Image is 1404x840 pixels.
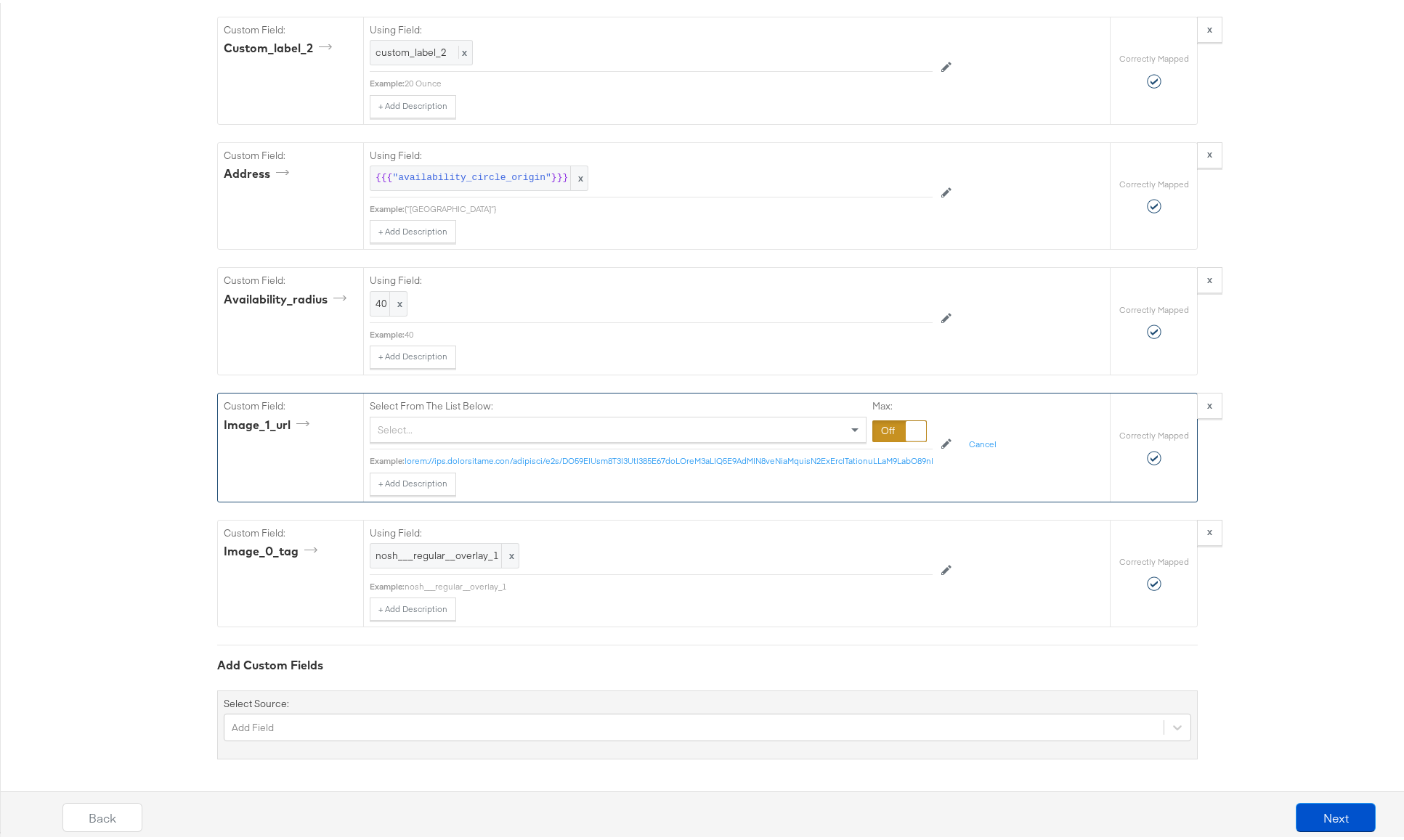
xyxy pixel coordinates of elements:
[224,288,352,305] div: availability_radius
[370,452,405,464] div: Example:
[224,523,357,537] label: Custom Field:
[1207,396,1212,409] strong: x
[370,396,493,410] label: Select From The List Below:
[224,146,357,160] label: Custom Field:
[370,523,933,537] label: Using Field:
[405,200,933,212] div: {“[GEOGRAPHIC_DATA]“}
[1197,14,1222,40] button: x
[370,578,405,590] div: Example:
[224,163,294,179] div: address
[405,75,933,86] div: 20 Ounce
[1197,390,1222,416] button: x
[370,20,933,34] label: Using Field:
[1207,270,1212,283] strong: x
[1119,50,1189,62] label: Correctly Mapped
[224,20,357,34] label: Custom Field:
[376,546,514,560] span: nosh___regular__overlay_1
[224,414,315,431] div: image_1_url
[1197,264,1222,290] button: x
[1197,517,1222,543] button: x
[551,168,568,182] span: }}}
[376,294,402,308] span: 40
[370,271,933,285] label: Using Field:
[370,470,456,493] button: + Add Description
[1119,427,1189,439] label: Correctly Mapped
[224,37,337,54] div: custom_label_2
[370,217,456,240] button: + Add Description
[370,326,405,338] div: Example:
[1119,553,1189,565] label: Correctly Mapped
[62,800,142,829] button: Back
[370,343,456,366] button: + Add Description
[960,430,1005,453] button: Cancel
[370,415,866,439] div: Select...
[570,163,588,187] span: x
[224,540,322,557] div: image_0_tag
[232,718,274,732] div: Add Field
[370,75,405,86] div: Example:
[405,326,933,338] div: 40
[224,271,357,285] label: Custom Field:
[370,92,456,115] button: + Add Description
[376,43,447,56] span: custom_label_2
[1197,139,1222,166] button: x
[1207,20,1212,33] strong: x
[376,168,392,182] span: {{{
[392,168,551,182] span: "availability_circle_origin"
[458,43,467,56] span: x
[370,146,933,160] label: Using Field:
[217,654,1198,671] div: Add Custom Fields
[405,578,933,590] div: nosh___regular__overlay_1
[370,595,456,618] button: + Add Description
[224,396,357,410] label: Custom Field:
[1207,144,1212,158] strong: x
[501,541,519,565] span: x
[1207,522,1212,535] strong: x
[224,694,289,708] label: Select Source:
[1119,301,1189,313] label: Correctly Mapped
[389,289,407,313] span: x
[1119,176,1189,187] label: Correctly Mapped
[1296,800,1376,829] button: Next
[872,396,927,410] label: Max:
[370,200,405,212] div: Example:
